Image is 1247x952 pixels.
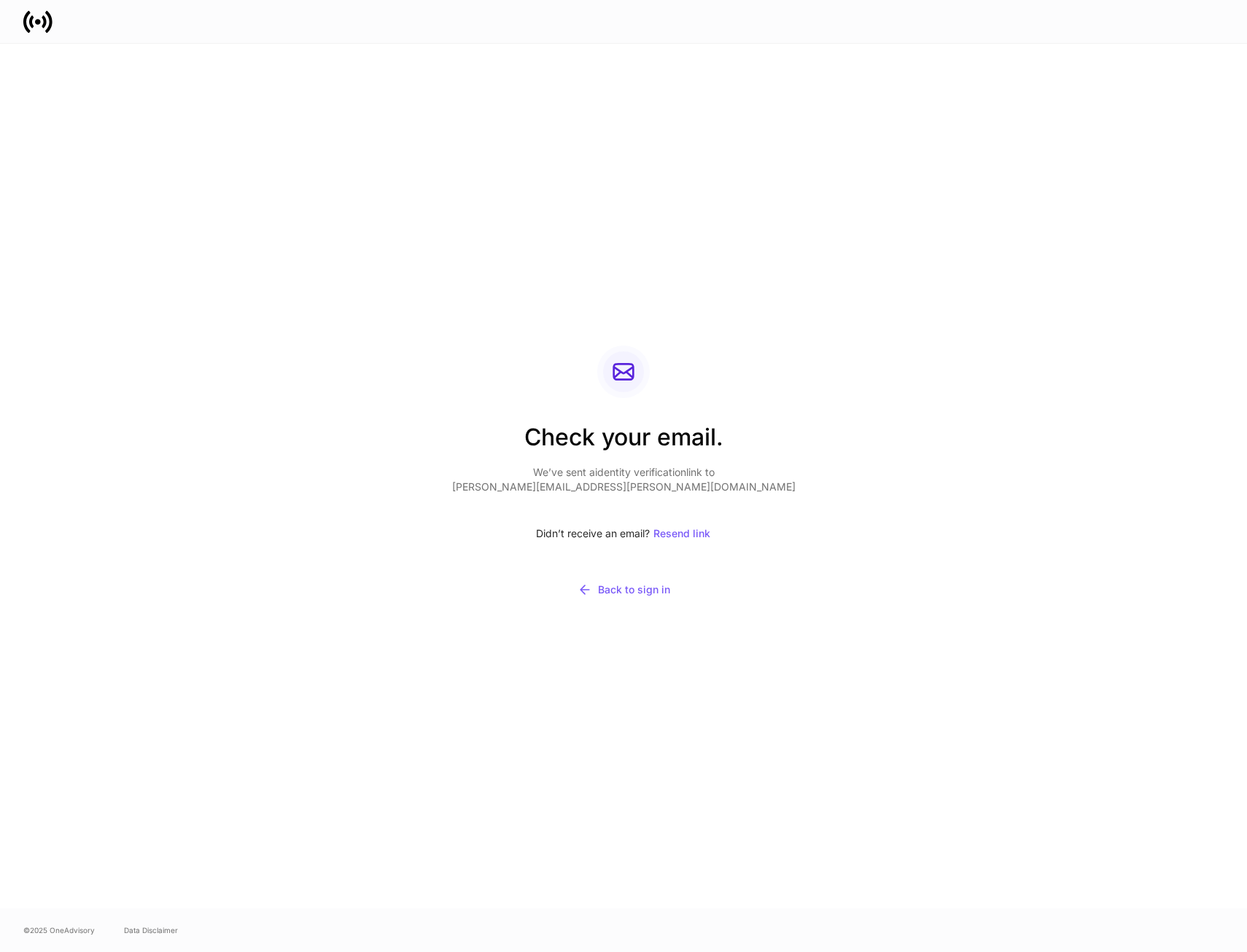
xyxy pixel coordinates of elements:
[578,582,670,597] div: Back to sign in
[653,528,710,539] div: Resend link
[452,573,796,606] button: Back to sign in
[124,924,178,936] a: Data Disclaimer
[653,518,711,550] button: Resend link
[23,924,95,936] span: © 2025 OneAdvisory
[452,465,796,494] p: We’ve sent a identity verification link to [PERSON_NAME][EMAIL_ADDRESS][PERSON_NAME][DOMAIN_NAME]
[452,421,796,465] h2: Check your email.
[452,518,796,550] div: Didn’t receive an email?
